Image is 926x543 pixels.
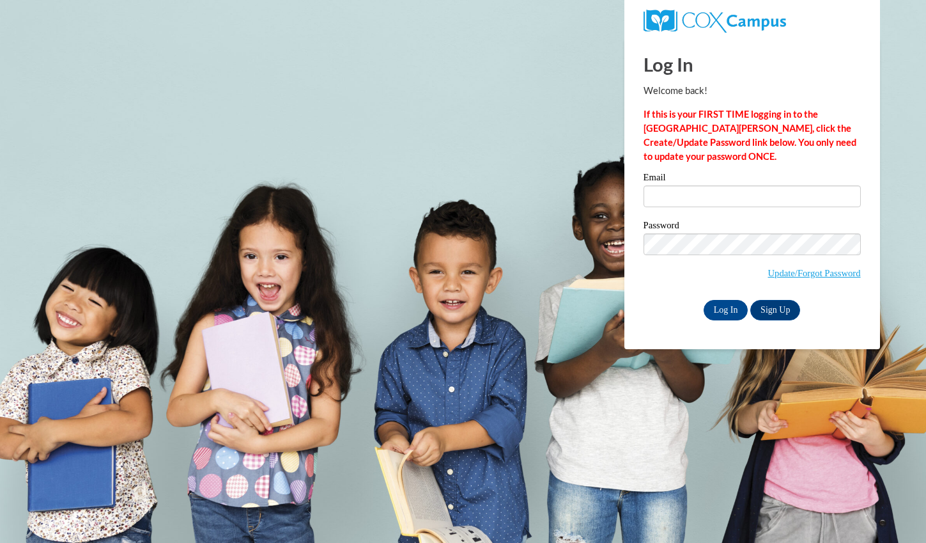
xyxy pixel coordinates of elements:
strong: If this is your FIRST TIME logging in to the [GEOGRAPHIC_DATA][PERSON_NAME], click the Create/Upd... [644,109,856,162]
p: Welcome back! [644,84,861,98]
label: Password [644,221,861,233]
a: Sign Up [750,300,800,320]
label: Email [644,173,861,185]
a: Update/Forgot Password [768,268,860,278]
input: Log In [704,300,748,320]
img: COX Campus [644,10,786,33]
a: COX Campus [644,15,786,26]
h1: Log In [644,51,861,77]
